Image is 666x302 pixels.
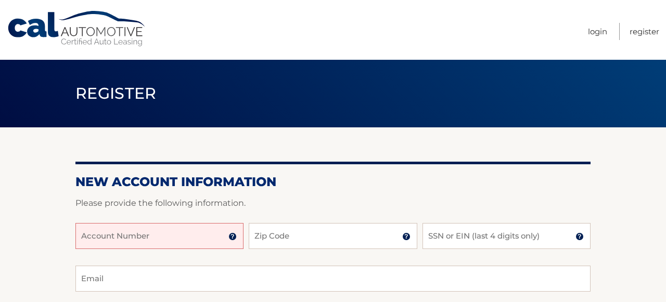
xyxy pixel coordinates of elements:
a: Cal Automotive [7,10,147,47]
img: tooltip.svg [575,232,584,241]
h2: New Account Information [75,174,591,190]
img: tooltip.svg [228,232,237,241]
a: Login [588,23,607,40]
img: tooltip.svg [402,232,411,241]
input: Account Number [75,223,244,249]
a: Register [630,23,659,40]
input: Email [75,266,591,292]
input: SSN or EIN (last 4 digits only) [422,223,591,249]
p: Please provide the following information. [75,196,591,211]
input: Zip Code [249,223,417,249]
span: Register [75,84,157,103]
